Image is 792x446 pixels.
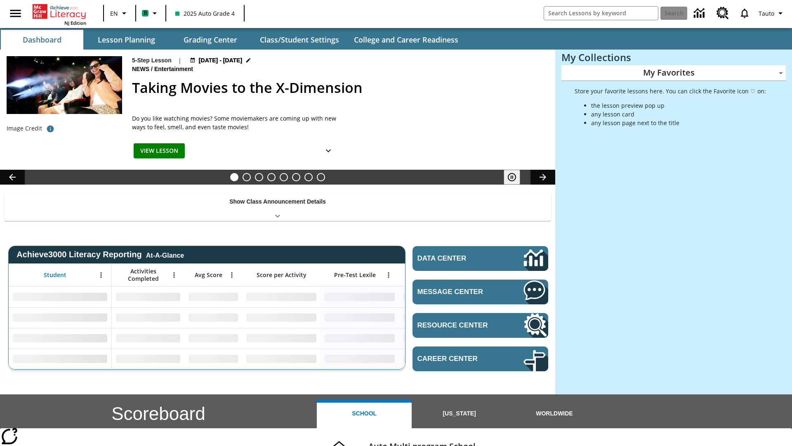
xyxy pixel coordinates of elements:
[280,173,288,181] button: Slide 5 One Idea, Lots of Hard Work
[229,197,326,206] p: Show Class Announcement Details
[33,3,86,20] a: Home
[417,321,499,330] span: Resource Center
[184,349,242,369] div: No Data,
[184,287,242,307] div: No Data,
[168,269,180,281] button: Open Menu
[132,77,545,98] h2: Taking Movies to the X-Dimension
[255,173,263,181] button: Slide 3 Do You Want Fries With That?
[412,313,548,338] a: Resource Center, Will open in new tab
[188,56,253,65] button: Aug 18 - Aug 24 Choose Dates
[689,2,712,25] a: Data Center
[334,271,376,279] span: Pre-Test Lexile
[144,8,147,18] span: B
[44,271,66,279] span: Student
[169,30,252,50] button: Grading Center
[64,20,86,26] span: NJ Edition
[132,114,338,131] p: Do you like watching movies? Some moviemakers are coming up with new ways to feel, smell, and eve...
[267,173,276,181] button: Slide 4 What's the Big Idea?
[399,287,477,307] div: No Data,
[7,124,42,133] p: Image Credit
[507,399,602,428] button: Worldwide
[347,30,465,50] button: College and Career Readiness
[317,173,325,181] button: Slide 8 Sleepless in the Animal Kingdom
[320,143,337,159] button: Show Details
[85,30,167,50] button: Lesson Planning
[399,349,477,369] div: No Data,
[112,287,184,307] div: No Data,
[184,307,242,328] div: No Data,
[7,56,122,114] img: Panel in front of the seats sprays water mist to the happy audience at a 4DX-equipped theater.
[591,110,766,119] li: any lesson card
[417,355,499,363] span: Career Center
[112,349,184,369] div: No Data,
[151,66,153,72] span: /
[292,173,300,181] button: Slide 6 Pre-release lesson
[504,170,528,185] div: Pause
[33,2,86,26] div: Home
[106,6,133,21] button: Language: EN, Select a language
[16,250,184,259] span: Achieve3000 Literacy Reporting
[134,143,185,159] button: View Lesson
[561,65,786,81] div: My Favorites
[178,56,181,65] span: |
[304,173,313,181] button: Slide 7 Career Lesson
[139,6,163,21] button: Boost Class color is mint green. Change class color
[317,399,412,428] button: School
[132,56,172,65] p: 5-Step Lesson
[132,65,151,74] span: News
[195,271,222,279] span: Avg Score
[112,307,184,328] div: No Data,
[110,9,118,18] span: EN
[199,56,242,65] span: [DATE] - [DATE]
[575,87,766,95] p: Store your favorite lessons here. You can click the Favorite icon ♡ on:
[243,173,251,181] button: Slide 2 Cars of the Future?
[530,170,555,185] button: Lesson carousel, Next
[112,328,184,349] div: No Data,
[95,269,107,281] button: Open Menu
[3,1,28,26] button: Open side menu
[399,307,477,328] div: No Data,
[42,121,59,136] button: Photo credit: Photo by The Asahi Shimbun via Getty Images
[417,288,499,296] span: Message Center
[712,2,734,24] a: Resource Center, Will open in new tab
[734,2,755,24] a: Notifications
[154,65,195,74] span: Entertainment
[417,254,495,263] span: Data Center
[230,173,238,181] button: Slide 1 Taking Movies to the X-Dimension
[412,399,507,428] button: [US_STATE]
[253,30,346,50] button: Class/Student Settings
[544,7,658,20] input: search field
[4,192,551,221] div: Show Class Announcement Details
[399,328,477,349] div: No Data,
[184,328,242,349] div: No Data,
[412,346,548,371] a: Career Center
[504,170,520,185] button: Pause
[591,101,766,110] li: the lesson preview pop up
[382,269,395,281] button: Open Menu
[412,280,548,304] a: Message Center
[175,9,235,18] span: 2025 Auto Grade 4
[257,271,306,279] span: Score per Activity
[1,30,83,50] button: Dashboard
[755,6,789,21] button: Profile/Settings
[116,268,170,282] span: Activities Completed
[561,52,786,63] h3: My Collections
[146,250,184,259] div: At-A-Glance
[759,9,774,18] span: Tauto
[226,269,238,281] button: Open Menu
[412,246,548,271] a: Data Center
[591,119,766,127] li: any lesson page next to the title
